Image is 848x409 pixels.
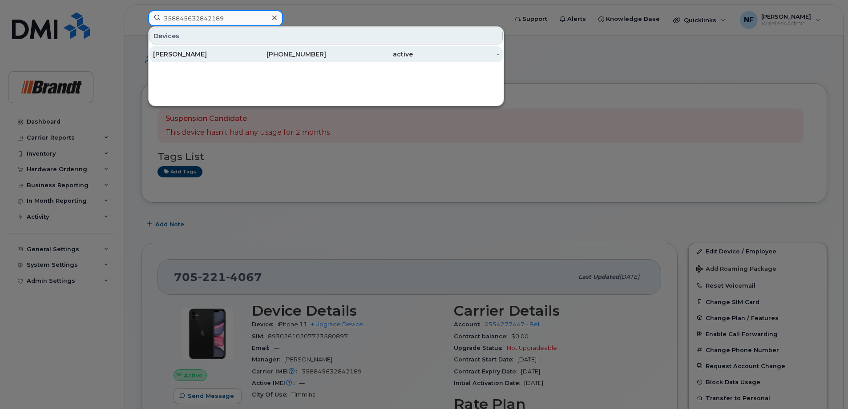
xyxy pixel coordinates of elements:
a: [PERSON_NAME][PHONE_NUMBER]active- [149,46,503,62]
div: [PHONE_NUMBER] [240,50,327,59]
div: Devices [149,28,503,44]
div: active [326,50,413,59]
div: - [413,50,500,59]
div: [PERSON_NAME] [153,50,240,59]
